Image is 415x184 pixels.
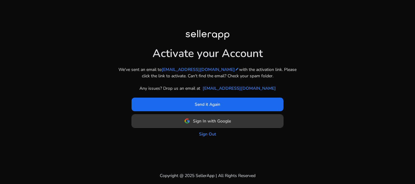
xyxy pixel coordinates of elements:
[153,42,263,60] h1: Activate your Account
[132,114,283,128] button: Sign In with Google
[235,67,239,71] mat-icon: edit
[195,101,220,108] span: Send it Again
[199,131,216,137] a: Sign Out
[139,85,200,92] p: Any issues? Drop us an email at
[116,66,299,79] p: We've sent an email to with the activation link. Please click the link to activate. Can't find th...
[132,98,283,111] button: Send it Again
[203,85,276,92] a: [EMAIL_ADDRESS][DOMAIN_NAME]
[162,66,239,73] a: [EMAIL_ADDRESS][DOMAIN_NAME]
[184,118,190,124] img: google-logo.svg
[193,118,231,124] span: Sign In with Google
